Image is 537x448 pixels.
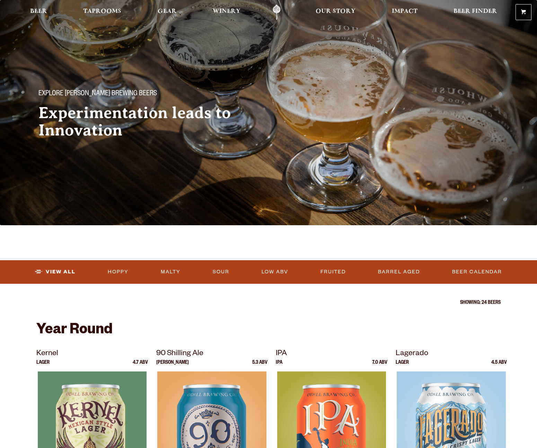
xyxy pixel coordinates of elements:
[449,264,505,280] a: Beer Calendar
[105,264,131,280] a: Hoppy
[208,5,245,20] a: Winery
[38,90,157,99] span: Explore [PERSON_NAME] Brewing Beers
[32,264,78,280] a: View All
[83,9,121,14] span: Taprooms
[36,360,50,371] p: Lager
[36,300,501,306] p: Showing: 24 Beers
[316,9,355,14] span: Our Story
[264,5,290,20] a: Odell Home
[36,323,501,339] h2: Year Round
[252,360,267,371] p: 5.3 ABV
[158,264,183,280] a: Malty
[38,104,255,139] h2: Experimentation leads to Innovation
[133,360,148,371] p: 4.7 ABV
[79,5,126,20] a: Taprooms
[259,264,291,280] a: Low ABV
[213,9,240,14] span: Winery
[396,348,507,360] p: Lagerado
[210,264,232,280] a: Sour
[375,264,423,280] a: Barrel Aged
[449,5,502,20] a: Beer Finder
[26,5,52,20] a: Beer
[392,9,417,14] span: Impact
[153,5,181,20] a: Gear
[372,360,387,371] p: 7.0 ABV
[491,360,507,371] p: 4.5 ABV
[276,348,387,360] p: IPA
[318,264,349,280] a: Fruited
[36,348,148,360] p: Kernel
[311,5,360,20] a: Our Story
[276,360,282,371] p: IPA
[396,360,409,371] p: Lager
[387,5,422,20] a: Impact
[454,9,497,14] span: Beer Finder
[156,360,189,371] p: [PERSON_NAME]
[158,9,177,14] span: Gear
[30,9,47,14] span: Beer
[156,348,268,360] p: 90 Shilling Ale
